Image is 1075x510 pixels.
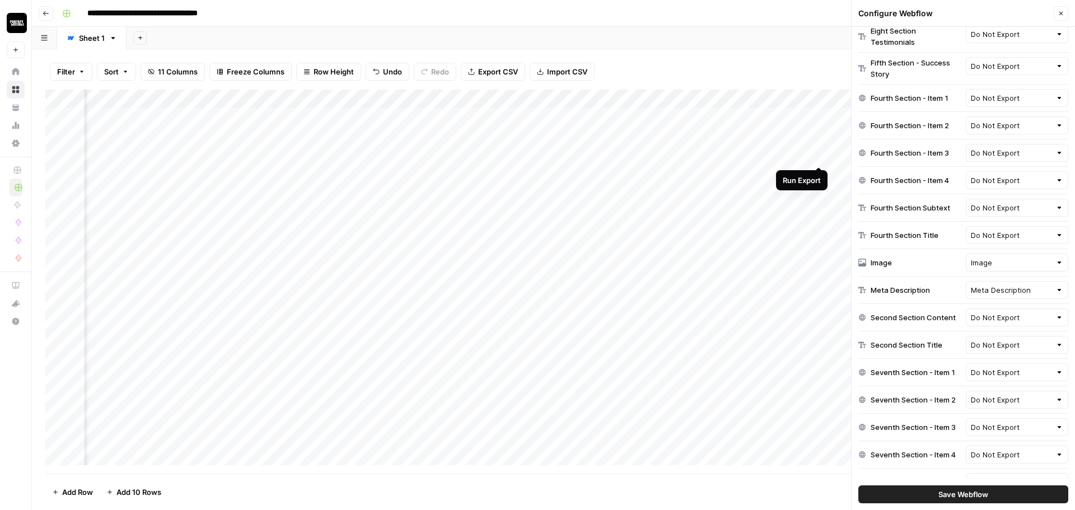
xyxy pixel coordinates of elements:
[871,202,950,213] div: Fourth Section Subtext
[971,120,1051,131] input: Do Not Export
[383,66,402,77] span: Undo
[871,422,956,433] div: Seventh Section - Item 3
[971,230,1051,241] input: Do Not Export
[7,63,25,81] a: Home
[938,489,988,500] span: Save Webflow
[414,63,456,81] button: Redo
[431,66,449,77] span: Redo
[971,257,1051,268] input: Image
[530,63,595,81] button: Import CSV
[871,120,949,131] div: Fourth Section - Item 2
[871,147,949,158] div: Fourth Section - Item 3
[45,483,100,501] button: Add Row
[871,312,956,323] div: Second Section Content
[871,257,892,268] div: Image
[971,312,1051,323] input: Do Not Export
[104,66,119,77] span: Sort
[971,202,1051,213] input: Do Not Export
[547,66,587,77] span: Import CSV
[871,476,956,488] div: Seventh Section - Item 5
[97,63,136,81] button: Sort
[57,66,75,77] span: Filter
[296,63,361,81] button: Row Height
[366,63,409,81] button: Undo
[971,92,1051,104] input: Do Not Export
[871,230,938,241] div: Fourth Section Title
[871,339,942,350] div: Second Section Title
[100,483,168,501] button: Add 10 Rows
[7,277,25,294] a: AirOps Academy
[7,99,25,116] a: Your Data
[7,13,27,33] img: Contact Studios Logo
[971,476,1051,488] input: Do Not Export
[871,284,930,296] div: Meta Description
[57,27,127,49] a: Sheet 1
[79,32,105,44] div: Sheet 1
[209,63,292,81] button: Freeze Columns
[7,294,25,312] button: What's new?
[971,422,1051,433] input: Do Not Export
[227,66,284,77] span: Freeze Columns
[858,485,1068,503] button: Save Webflow
[971,60,1051,72] input: Do Not Export
[461,63,525,81] button: Export CSV
[7,116,25,134] a: Usage
[7,312,25,330] button: Help + Support
[478,66,518,77] span: Export CSV
[971,394,1051,405] input: Do Not Export
[971,339,1051,350] input: Do Not Export
[62,486,93,498] span: Add Row
[971,284,1051,296] input: Meta Description
[871,449,956,460] div: Seventh Section - Item 4
[871,367,955,378] div: Seventh Section - Item 1
[7,9,25,37] button: Workspace: Contact Studios
[871,175,949,186] div: Fourth Section - Item 4
[971,175,1051,186] input: Do Not Export
[116,486,161,498] span: Add 10 Rows
[871,394,956,405] div: Seventh Section - Item 2
[971,147,1051,158] input: Do Not Export
[871,57,961,79] div: Fifth Section - Success Story
[314,66,354,77] span: Row Height
[871,25,961,48] div: Eight Section Testimonials
[871,92,948,104] div: Fourth Section - Item 1
[971,367,1051,378] input: Do Not Export
[7,81,25,99] a: Browse
[141,63,205,81] button: 11 Columns
[971,29,1051,40] input: Do Not Export
[158,66,198,77] span: 11 Columns
[7,295,24,312] div: What's new?
[50,63,92,81] button: Filter
[971,449,1051,460] input: Do Not Export
[7,134,25,152] a: Settings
